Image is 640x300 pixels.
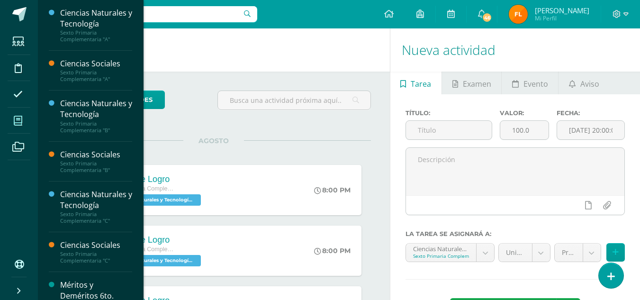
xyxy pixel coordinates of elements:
div: Ciencias Naturales y Tecnología [60,189,132,211]
div: Ciencias Sociales [60,58,132,69]
div: Ciencias Sociales [60,149,132,160]
span: [PERSON_NAME] [535,6,589,15]
div: Ciencias Naturales y Tecnología 'A' [413,244,469,253]
span: Tarea [411,73,431,95]
div: Prueba de Logro [106,174,203,184]
span: Unidad 3 [506,244,525,262]
span: Mi Perfil [535,14,589,22]
a: Examen [442,72,501,94]
div: Prueba de Logro [106,235,203,245]
a: Ciencias Naturales y Tecnología 'A'Sexto Primaria Complementaria [406,244,494,262]
span: Ciencias Naturales y Tecnología 'C' [106,194,201,206]
a: Ciencias Naturales y TecnologíaSexto Primaria Complementaria "C" [60,189,132,224]
div: Sexto Primaria Complementaria "C" [60,251,132,264]
div: 8:00 PM [314,186,351,194]
div: 8:00 PM [314,246,351,255]
label: Título: [406,109,493,117]
span: 46 [482,12,492,23]
div: Sexto Primaria Complementaria [413,253,469,259]
a: Unidad 3 [499,244,550,262]
span: Prueba Corta (10.0%) [562,244,576,262]
a: Ciencias Naturales y TecnologíaSexto Primaria Complementaria "A" [60,8,132,43]
h1: Actividades [49,28,379,72]
input: Título [406,121,492,139]
div: Sexto Primaria Complementaria "C" [60,211,132,224]
div: Sexto Primaria Complementaria "B" [60,160,132,173]
h1: Nueva actividad [402,28,629,72]
label: Fecha: [557,109,625,117]
a: Tarea [390,72,442,94]
a: Aviso [559,72,609,94]
input: Busca un usuario... [44,6,257,22]
input: Busca una actividad próxima aquí... [218,91,370,109]
div: Sexto Primaria Complementaria "A" [60,69,132,82]
label: La tarea se asignará a: [406,230,625,237]
div: Ciencias Sociales [60,240,132,251]
span: Aviso [580,73,599,95]
span: Evento [523,73,548,95]
span: AGOSTO [183,136,244,145]
a: Evento [502,72,558,94]
div: Ciencias Naturales y Tecnología [60,8,132,29]
div: Ciencias Naturales y Tecnología [60,98,132,120]
input: Puntos máximos [500,121,549,139]
div: Sexto Primaria Complementaria "B" [60,120,132,134]
div: Sexto Primaria Complementaria "A" [60,29,132,43]
a: Ciencias SocialesSexto Primaria Complementaria "A" [60,58,132,82]
label: Valor: [500,109,549,117]
input: Fecha de entrega [557,121,624,139]
img: 25f6e6797fd9adb8834a93e250faf539.png [509,5,528,24]
a: Prueba Corta (10.0%) [555,244,601,262]
a: Ciencias SocialesSexto Primaria Complementaria "B" [60,149,132,173]
a: Ciencias Naturales y TecnologíaSexto Primaria Complementaria "B" [60,98,132,133]
span: Ciencias Naturales y Tecnología 'A' [106,255,201,266]
span: Examen [463,73,491,95]
a: Ciencias SocialesSexto Primaria Complementaria "C" [60,240,132,264]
